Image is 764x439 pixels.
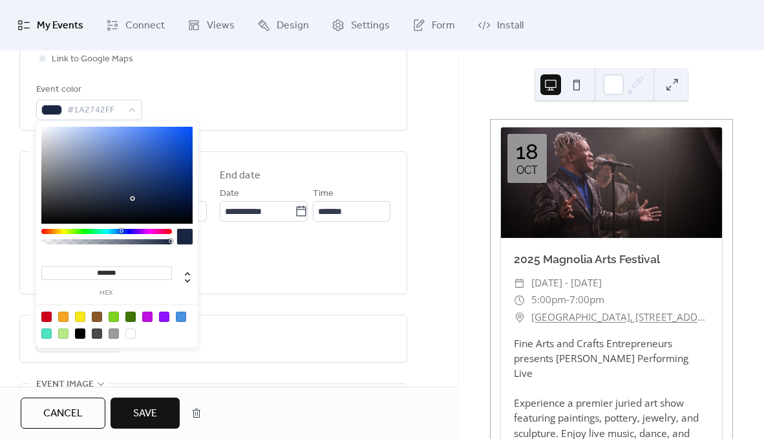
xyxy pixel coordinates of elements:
[468,5,533,45] a: Install
[207,16,235,36] span: Views
[36,377,94,392] span: Event image
[159,312,169,322] div: #9013FE
[220,186,239,202] span: Date
[21,398,105,429] button: Cancel
[516,141,538,162] div: 18
[142,312,153,322] div: #BD10E0
[501,251,722,268] div: 2025 Magnolia Arts Festival
[75,328,85,339] div: #000000
[36,82,140,98] div: Event color
[514,292,525,308] div: ​
[531,275,602,292] span: [DATE] - [DATE]
[569,292,604,308] span: 7:00pm
[133,406,157,422] span: Save
[432,16,455,36] span: Form
[514,275,525,292] div: ​
[531,292,566,308] span: 5:00pm
[125,312,136,322] div: #417505
[248,5,319,45] a: Design
[109,328,119,339] div: #9B9B9B
[96,5,175,45] a: Connect
[497,16,524,36] span: Install
[125,16,165,36] span: Connect
[41,290,172,297] label: hex
[52,52,133,67] span: Link to Google Maps
[178,5,244,45] a: Views
[531,309,709,326] a: [GEOGRAPHIC_DATA], [STREET_ADDRESS] [GEOGRAPHIC_DATA]
[111,398,180,429] button: Save
[67,103,122,118] span: #1A2742FF
[277,16,309,36] span: Design
[41,328,52,339] div: #50E3C2
[351,16,390,36] span: Settings
[8,5,93,45] a: My Events
[125,328,136,339] div: #FFFFFF
[313,186,334,202] span: Time
[566,292,569,308] span: -
[43,406,83,422] span: Cancel
[514,309,525,326] div: ​
[41,312,52,322] div: #D0021B
[322,5,399,45] a: Settings
[220,168,260,184] div: End date
[516,165,538,176] div: Oct
[403,5,465,45] a: Form
[109,312,119,322] div: #7ED321
[75,312,85,322] div: #F8E71C
[92,328,102,339] div: #4A4A4A
[58,328,69,339] div: #B8E986
[176,312,186,322] div: #4A90E2
[92,312,102,322] div: #8B572A
[37,16,83,36] span: My Events
[58,312,69,322] div: #F5A623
